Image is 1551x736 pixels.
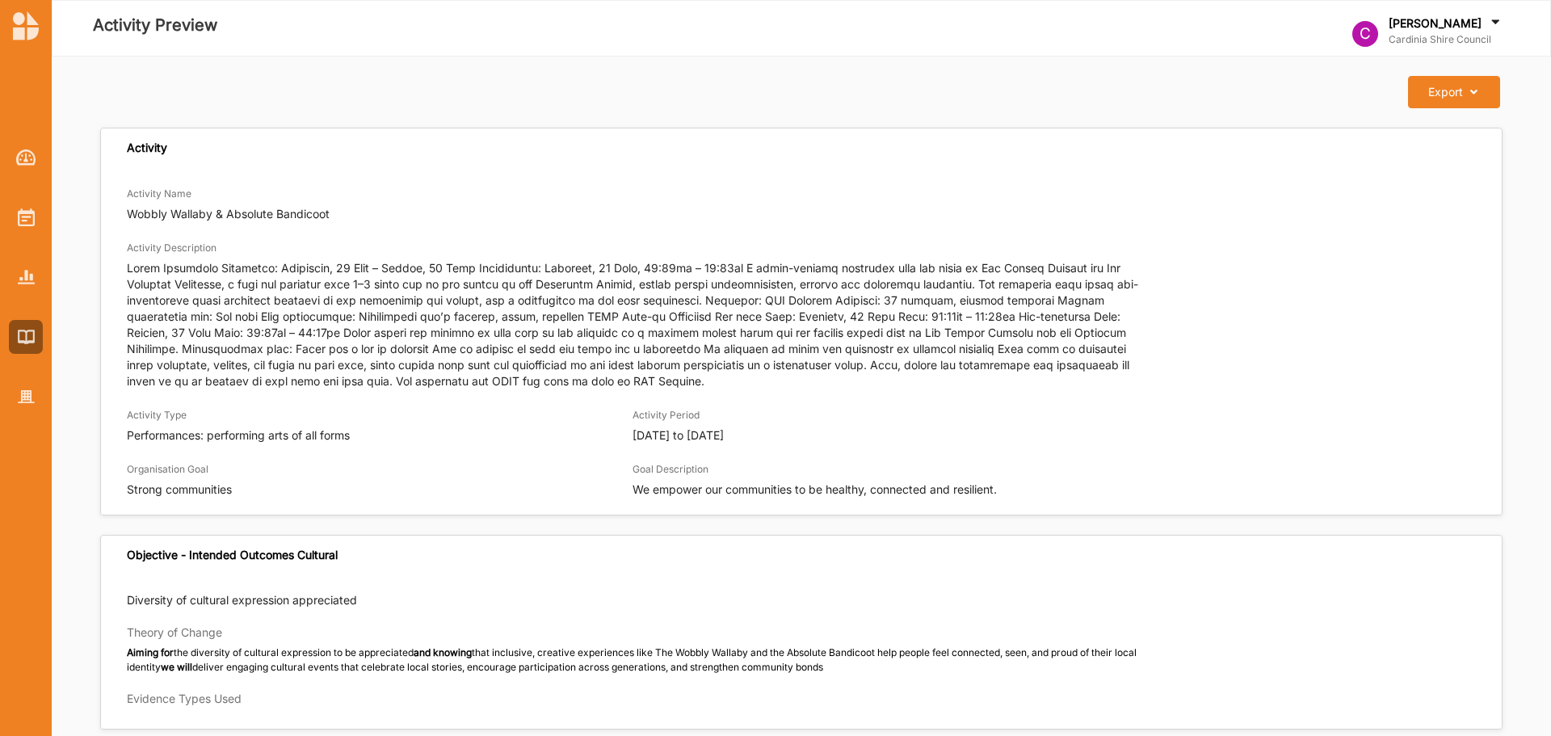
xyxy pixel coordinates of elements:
p: Lorem Ipsumdolo Sitametco: Adipiscin, 29 Elit – Seddoe, 50 Temp Incididuntu: Laboreet, 21 Dolo, 4... [127,260,1139,389]
img: Dashboard [16,149,36,166]
a: Dashboard [9,141,43,175]
p: Diversity of cultural expression appreciated [127,592,357,608]
label: Organisation Goal [127,463,208,476]
div: Export [1428,85,1463,99]
a: Reports [9,260,43,294]
button: Export [1408,76,1499,108]
strong: we will [161,661,192,673]
a: Library [9,320,43,354]
p: Wobbly Wallaby & Absolute Bandicoot [127,206,1476,222]
strong: Aiming for [127,646,174,658]
label: Goal Description [633,463,708,476]
div: the diversity of cultural expression to be appreciated that inclusive, creative experiences like ... [127,646,1139,675]
img: Organisation [18,390,35,404]
label: [PERSON_NAME] [1389,16,1482,31]
p: Performances: performing arts of all forms [127,427,633,444]
div: Objective - Intended Outcomes Cultural [127,548,338,562]
img: logo [13,11,39,40]
img: Activities [18,208,35,226]
label: Activity Preview [93,12,217,39]
div: Activity [127,141,167,155]
a: Organisation [9,380,43,414]
label: Cardinia Shire Council [1389,33,1503,46]
label: Activity Description [127,242,216,254]
label: Activity Name [127,187,191,200]
img: Library [18,330,35,343]
img: Reports [18,270,35,284]
h3: Theory of Change [127,625,1139,640]
label: Activity Type [127,409,187,422]
div: C [1352,21,1378,47]
h3: Evidence Types Used [127,692,1476,706]
strong: and knowing [414,646,472,658]
p: Strong communities [127,482,633,498]
span: We empower our communities to be healthy, connected and resilient. [633,482,997,496]
p: [DATE] to [DATE] [633,427,1138,444]
label: Activity Period [633,409,700,422]
a: Activities [9,200,43,234]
